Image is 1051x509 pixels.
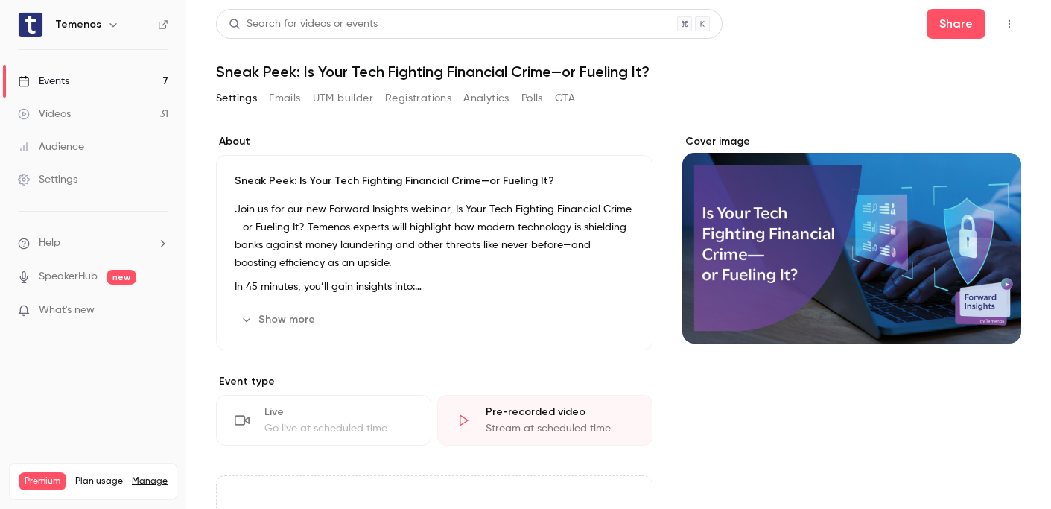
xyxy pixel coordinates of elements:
span: Premium [19,472,66,490]
span: What's new [39,303,95,318]
span: Plan usage [75,475,123,487]
p: In 45 minutes, you’ll gain insights into: [235,278,634,296]
h1: Sneak Peek: Is Your Tech Fighting Financial Crime—or Fueling It? [216,63,1021,80]
button: Registrations [385,86,451,110]
div: Search for videos or events [229,16,378,32]
div: Events [18,74,69,89]
p: Event type [216,374,652,389]
button: CTA [555,86,575,110]
div: LiveGo live at scheduled time [216,395,431,446]
button: Share [927,9,985,39]
div: Videos [18,107,71,121]
div: Settings [18,172,77,187]
h6: Temenos [55,17,101,32]
div: Go live at scheduled time [264,421,413,436]
button: UTM builder [313,86,373,110]
span: Help [39,235,60,251]
p: Sneak Peek: Is Your Tech Fighting Financial Crime—or Fueling It? [235,174,634,189]
div: Live [264,405,413,420]
div: Pre-recorded video [486,405,634,420]
button: Settings [216,86,257,110]
div: Pre-recorded videoStream at scheduled time [437,395,652,446]
img: Temenos [19,13,42,37]
a: Manage [132,475,168,487]
iframe: Noticeable Trigger [150,304,168,317]
p: Join us for our new Forward Insights webinar, Is Your Tech Fighting Financial Crime—or Fueling It... [235,200,634,272]
button: Analytics [463,86,509,110]
button: Polls [521,86,543,110]
section: Cover image [682,134,1021,344]
button: Emails [269,86,300,110]
button: Show more [235,308,324,332]
li: help-dropdown-opener [18,235,168,251]
span: new [107,270,136,285]
div: Audience [18,139,84,154]
div: Stream at scheduled time [486,421,634,436]
a: SpeakerHub [39,269,98,285]
label: About [216,134,652,149]
label: Cover image [682,134,1021,149]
